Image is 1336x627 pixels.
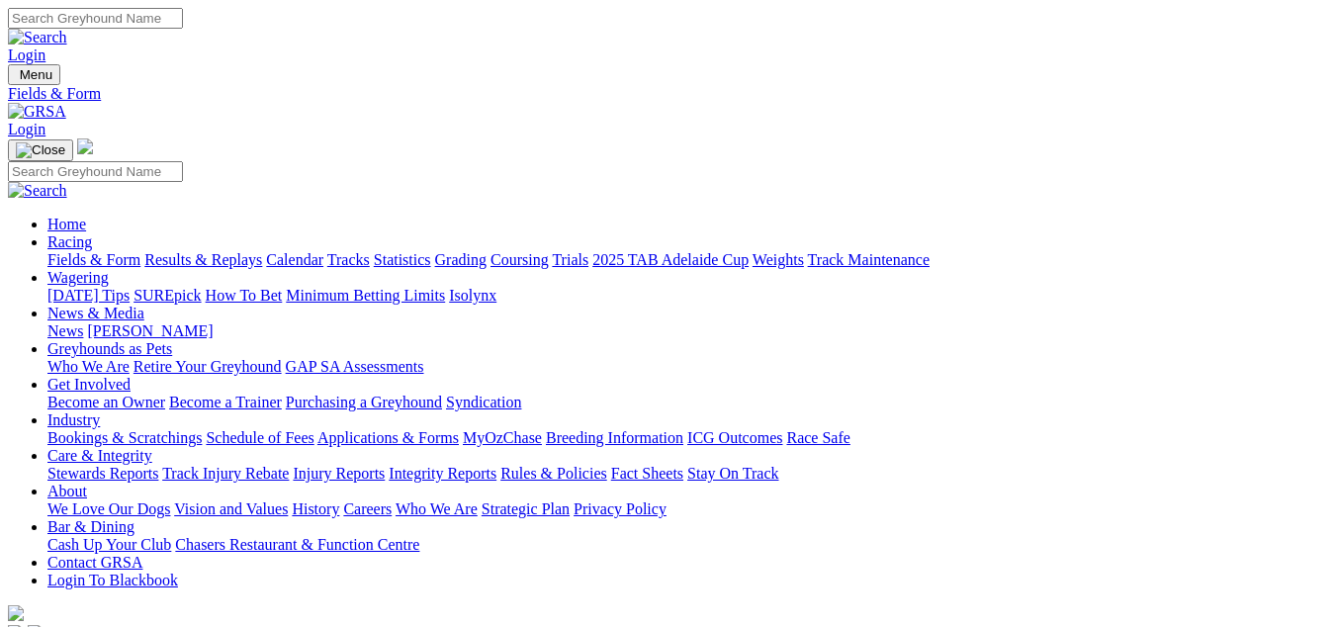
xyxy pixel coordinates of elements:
input: Search [8,8,183,29]
a: Cash Up Your Club [47,536,171,553]
div: Greyhounds as Pets [47,358,1328,376]
a: Bookings & Scratchings [47,429,202,446]
a: Integrity Reports [389,465,496,482]
a: Tracks [327,251,370,268]
a: Calendar [266,251,323,268]
a: We Love Our Dogs [47,500,170,517]
a: Coursing [490,251,549,268]
a: Syndication [446,394,521,410]
button: Toggle navigation [8,139,73,161]
a: Bar & Dining [47,518,134,535]
a: Care & Integrity [47,447,152,464]
div: About [47,500,1328,518]
button: Toggle navigation [8,64,60,85]
a: Purchasing a Greyhound [286,394,442,410]
div: Care & Integrity [47,465,1328,483]
a: MyOzChase [463,429,542,446]
a: Racing [47,233,92,250]
div: Wagering [47,287,1328,305]
a: Race Safe [786,429,849,446]
a: Fact Sheets [611,465,683,482]
a: About [47,483,87,499]
a: Rules & Policies [500,465,607,482]
a: Careers [343,500,392,517]
a: Stay On Track [687,465,778,482]
a: GAP SA Assessments [286,358,424,375]
a: Injury Reports [293,465,385,482]
img: Search [8,29,67,46]
a: Minimum Betting Limits [286,287,445,304]
a: Breeding Information [546,429,683,446]
a: Grading [435,251,487,268]
span: Menu [20,67,52,82]
a: Fields & Form [47,251,140,268]
a: News [47,322,83,339]
a: Weights [753,251,804,268]
input: Search [8,161,183,182]
img: logo-grsa-white.png [8,605,24,621]
a: Login [8,121,45,137]
img: GRSA [8,103,66,121]
div: Racing [47,251,1328,269]
a: Schedule of Fees [206,429,313,446]
a: History [292,500,339,517]
a: [PERSON_NAME] [87,322,213,339]
a: Get Involved [47,376,131,393]
img: Search [8,182,67,200]
a: Vision and Values [174,500,288,517]
div: Bar & Dining [47,536,1328,554]
a: Track Maintenance [808,251,930,268]
a: Chasers Restaurant & Function Centre [175,536,419,553]
a: Fields & Form [8,85,1328,103]
a: Industry [47,411,100,428]
a: Results & Replays [144,251,262,268]
div: Industry [47,429,1328,447]
img: Close [16,142,65,158]
a: SUREpick [134,287,201,304]
a: [DATE] Tips [47,287,130,304]
a: Contact GRSA [47,554,142,571]
a: 2025 TAB Adelaide Cup [592,251,749,268]
a: Applications & Forms [317,429,459,446]
img: logo-grsa-white.png [77,138,93,154]
a: Login [8,46,45,63]
a: Greyhounds as Pets [47,340,172,357]
a: Become an Owner [47,394,165,410]
a: Wagering [47,269,109,286]
a: Trials [552,251,588,268]
div: News & Media [47,322,1328,340]
a: Track Injury Rebate [162,465,289,482]
a: Who We Are [47,358,130,375]
a: Login To Blackbook [47,572,178,588]
div: Get Involved [47,394,1328,411]
a: Home [47,216,86,232]
a: ICG Outcomes [687,429,782,446]
a: Privacy Policy [574,500,667,517]
a: Who We Are [396,500,478,517]
a: Become a Trainer [169,394,282,410]
a: Retire Your Greyhound [134,358,282,375]
a: How To Bet [206,287,283,304]
a: Strategic Plan [482,500,570,517]
a: Isolynx [449,287,496,304]
a: Stewards Reports [47,465,158,482]
a: Statistics [374,251,431,268]
a: News & Media [47,305,144,321]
